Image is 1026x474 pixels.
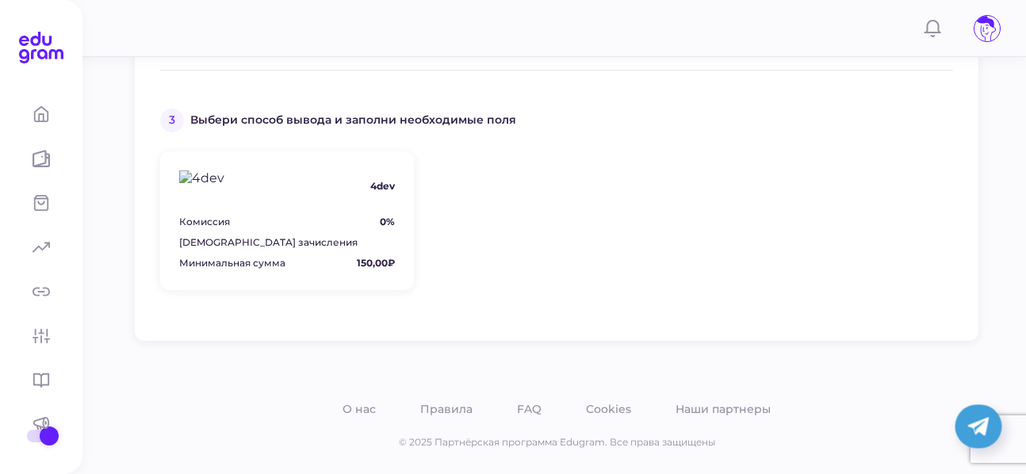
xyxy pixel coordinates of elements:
[370,179,395,193] span: 4dev
[160,109,184,132] span: 3
[514,399,545,419] a: FAQ
[380,215,395,229] span: 0%
[179,215,230,229] span: Комиссия
[179,256,285,270] span: Минимальная сумма
[179,170,224,202] img: 4dev
[357,256,395,270] span: 150,00₽
[583,399,634,419] a: Cookies
[190,112,516,129] p: Выбери способ вывода и заполни необходимые поля
[417,399,476,419] a: Правила
[135,435,978,449] p: © 2025 Партнёрская программа Edugram. Все права защищены
[672,399,774,419] a: Наши партнеры
[339,399,379,419] a: О нас
[179,235,358,250] span: [DEMOGRAPHIC_DATA] зачисления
